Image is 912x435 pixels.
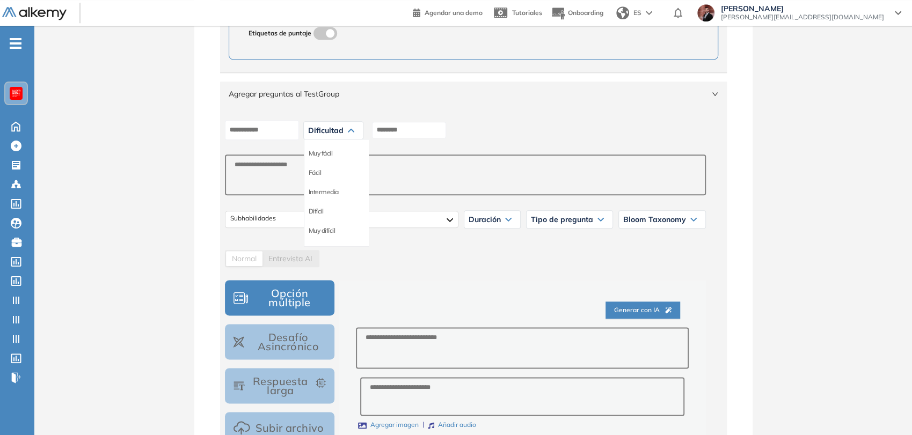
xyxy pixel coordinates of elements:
span: ES [633,8,641,18]
span: Generar con IA [614,305,672,315]
li: Muy difícil [309,225,335,236]
li: Difícil [309,206,324,217]
img: https://assets.alkemy.org/workspaces/620/d203e0be-08f6-444b-9eae-a92d815a506f.png [12,89,20,98]
span: Normal [232,254,257,263]
div: Widget de chat [719,311,912,435]
span: Tipo de pregunta [531,215,593,224]
label: Añadir audio [428,420,476,430]
span: [PERSON_NAME][EMAIL_ADDRESS][DOMAIN_NAME] [721,13,884,21]
i: - [10,42,21,45]
li: Muy fácil [309,148,333,159]
a: Agendar una demo [413,5,483,18]
span: Bloom Taxonomy [623,215,686,224]
span: [PERSON_NAME] [721,4,884,13]
span: Dificultad [308,126,344,135]
img: arrow [646,11,652,15]
div: Agregar preguntas al TestGroup [220,82,727,106]
span: Onboarding [568,9,603,17]
li: Fácil [309,167,322,178]
li: Intermedia [309,187,339,197]
button: Desafío Asincrónico [225,324,335,359]
button: Generar con IA [605,301,680,319]
button: Onboarding [551,2,603,25]
span: right [712,91,718,97]
li: Avanzado [309,245,337,255]
span: Agendar una demo [425,9,483,17]
span: Duración [469,215,501,224]
iframe: Chat Widget [719,311,912,435]
button: Respuesta larga [225,368,335,403]
label: Agregar imagen [358,420,419,430]
span: Tutoriales [512,9,542,17]
span: Agregar preguntas al TestGroup [229,88,705,100]
img: world [616,6,629,19]
img: Logo [2,7,67,20]
button: Opción múltiple [225,280,335,315]
span: Etiquetas de puntaje [249,29,311,37]
span: AI [268,254,312,263]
